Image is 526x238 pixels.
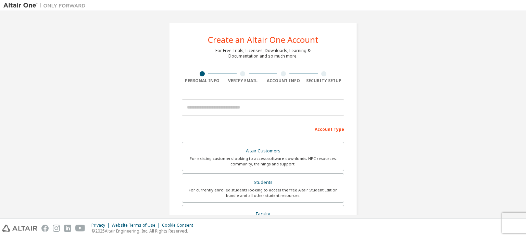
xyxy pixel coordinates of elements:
[112,223,162,228] div: Website Terms of Use
[186,209,340,219] div: Faculty
[215,48,311,59] div: For Free Trials, Licenses, Downloads, Learning & Documentation and so much more.
[41,225,49,232] img: facebook.svg
[162,223,197,228] div: Cookie Consent
[223,78,263,84] div: Verify Email
[91,228,197,234] p: © 2025 Altair Engineering, Inc. All Rights Reserved.
[182,123,344,134] div: Account Type
[186,187,340,198] div: For currently enrolled students looking to access the free Altair Student Edition bundle and all ...
[186,178,340,187] div: Students
[75,225,85,232] img: youtube.svg
[182,78,223,84] div: Personal Info
[3,2,89,9] img: Altair One
[91,223,112,228] div: Privacy
[2,225,37,232] img: altair_logo.svg
[186,146,340,156] div: Altair Customers
[64,225,71,232] img: linkedin.svg
[263,78,304,84] div: Account Info
[208,36,318,44] div: Create an Altair One Account
[186,156,340,167] div: For existing customers looking to access software downloads, HPC resources, community, trainings ...
[304,78,345,84] div: Security Setup
[53,225,60,232] img: instagram.svg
